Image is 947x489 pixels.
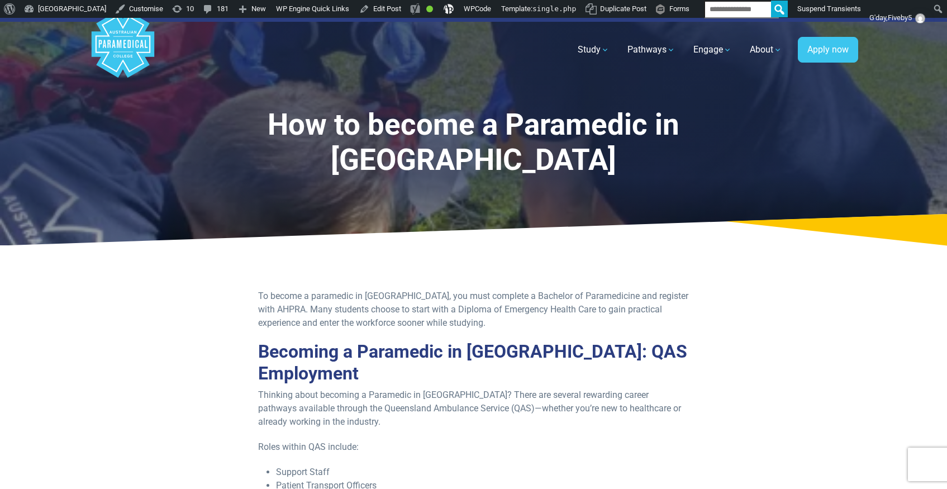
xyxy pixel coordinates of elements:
li: Support Staff [276,466,689,479]
a: Australian Paramedical College [89,22,156,78]
a: Engage [687,34,739,65]
p: Thinking about becoming a Paramedic in [GEOGRAPHIC_DATA]? There are several rewarding career path... [258,388,689,429]
p: To become a paramedic in [GEOGRAPHIC_DATA], you must complete a Bachelor of Paramedicine and regi... [258,289,689,330]
p: Roles within QAS include: [258,440,689,454]
h2: Becoming a Paramedic in [GEOGRAPHIC_DATA]: QAS Employment [258,341,689,384]
span: Fiveby5 [888,13,912,22]
a: Study [571,34,616,65]
a: About [743,34,789,65]
a: Apply now [798,37,858,63]
a: Pathways [621,34,682,65]
h1: How to become a Paramedic in [GEOGRAPHIC_DATA] [185,107,762,178]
